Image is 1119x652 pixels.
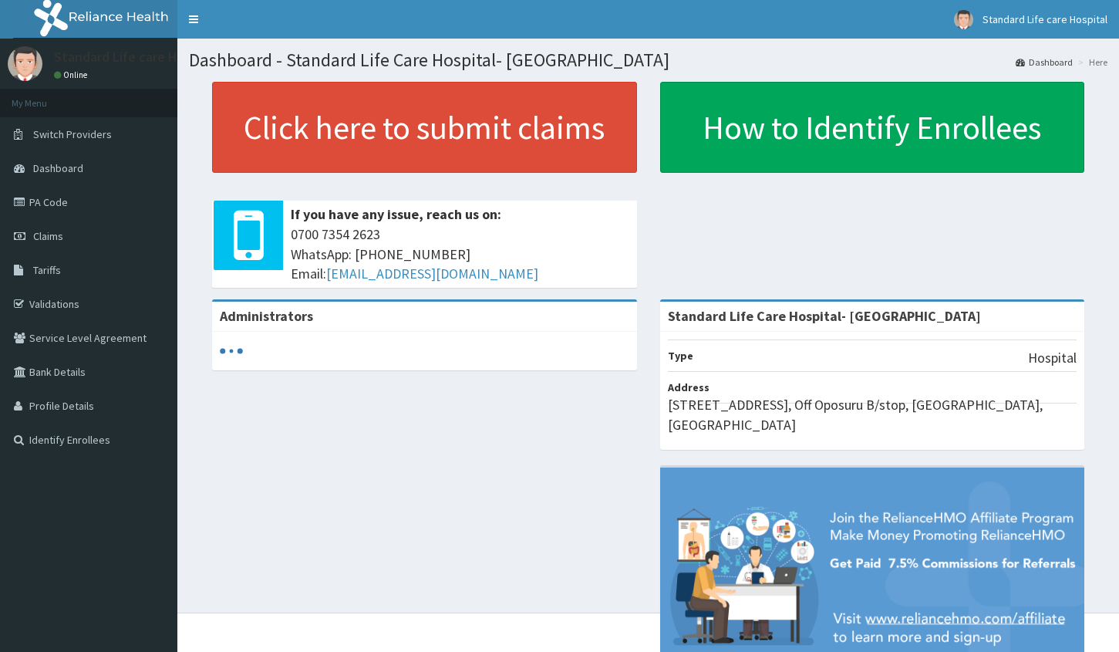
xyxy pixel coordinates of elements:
[668,307,981,325] strong: Standard Life Care Hospital- [GEOGRAPHIC_DATA]
[54,69,91,80] a: Online
[982,12,1107,26] span: Standard Life care Hospital
[1028,348,1077,368] p: Hospital
[33,127,112,141] span: Switch Providers
[291,225,629,284] span: 0700 7354 2623 WhatsApp: [PHONE_NUMBER] Email:
[660,82,1085,173] a: How to Identify Enrollees
[33,161,83,175] span: Dashboard
[212,82,637,173] a: Click here to submit claims
[1016,56,1073,69] a: Dashboard
[54,50,219,64] p: Standard Life care Hospital
[291,205,501,223] b: If you have any issue, reach us on:
[326,265,538,282] a: [EMAIL_ADDRESS][DOMAIN_NAME]
[668,395,1077,434] p: [STREET_ADDRESS], Off Oposuru B/stop, [GEOGRAPHIC_DATA], [GEOGRAPHIC_DATA]
[189,50,1107,70] h1: Dashboard - Standard Life Care Hospital- [GEOGRAPHIC_DATA]
[33,229,63,243] span: Claims
[668,349,693,363] b: Type
[33,263,61,277] span: Tariffs
[1074,56,1107,69] li: Here
[220,307,313,325] b: Administrators
[8,46,42,81] img: User Image
[668,380,709,394] b: Address
[954,10,973,29] img: User Image
[220,340,243,363] svg: audio-loading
